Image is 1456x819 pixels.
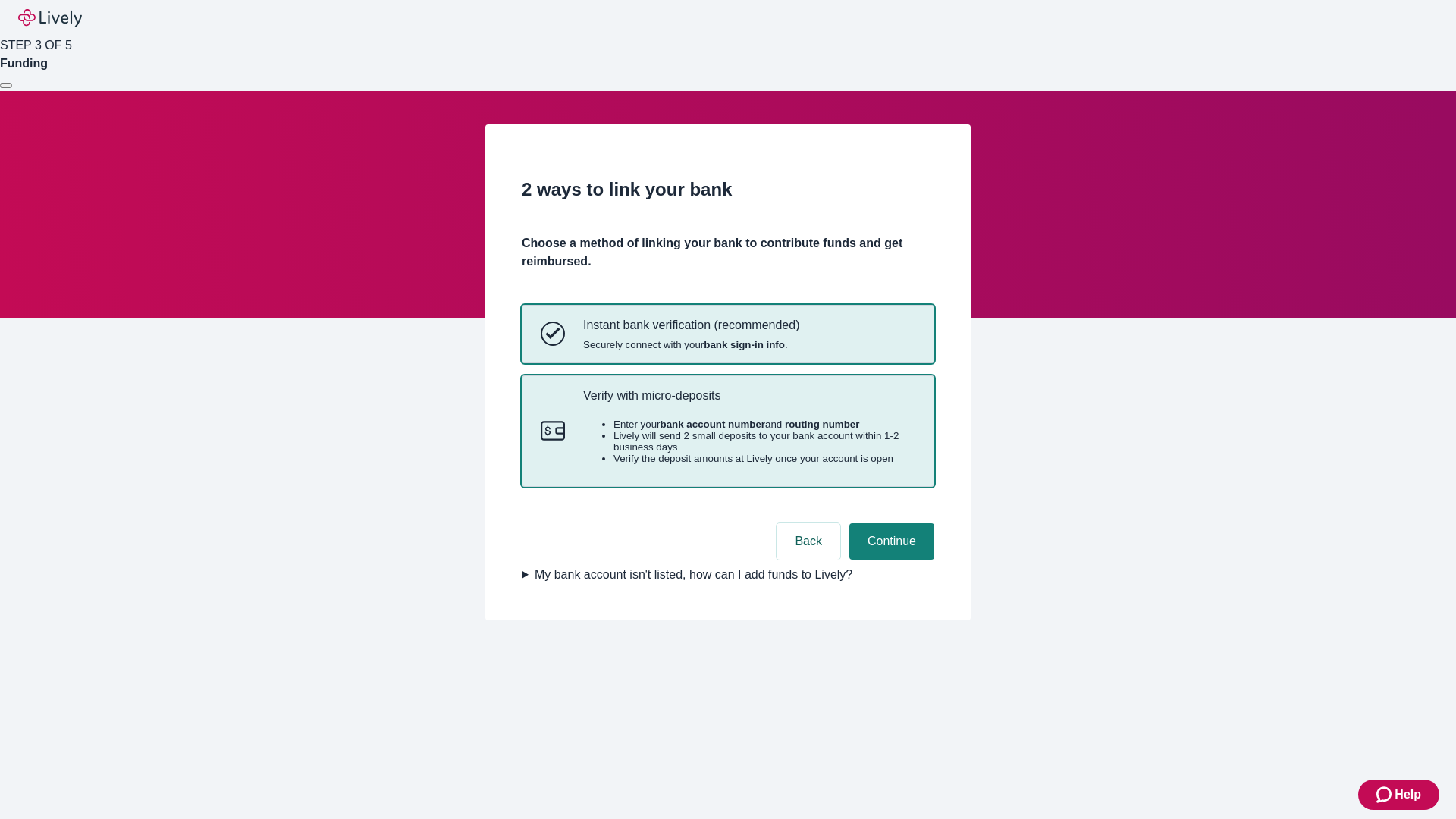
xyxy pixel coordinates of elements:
button: Continue [849,523,934,560]
span: Securely connect with your . [583,339,799,350]
li: Lively will send 2 small deposits to your bank account within 1-2 business days [613,430,915,453]
li: Verify the deposit amounts at Lively once your account is open [613,453,915,464]
svg: Instant bank verification [541,322,565,346]
strong: routing number [785,419,859,430]
button: Micro-depositsVerify with micro-depositsEnter yourbank account numberand routing numberLively wil... [522,376,934,487]
button: Instant bank verificationInstant bank verification (recommended)Securely connect with yourbank si... [522,306,934,362]
li: Enter your and [613,419,915,430]
h2: 2 ways to link your bank [522,176,934,203]
p: Instant bank verification (recommended) [583,318,799,332]
span: Help [1395,786,1421,804]
img: Lively [18,9,82,27]
svg: Micro-deposits [541,419,565,443]
strong: bank sign-in info [704,339,785,350]
button: Zendesk support iconHelp [1358,780,1439,810]
strong: bank account number [661,419,766,430]
svg: Zendesk support icon [1376,786,1395,804]
summary: My bank account isn't listed, how can I add funds to Lively? [522,566,934,584]
p: Verify with micro-deposits [583,388,915,403]
h4: Choose a method of linking your bank to contribute funds and get reimbursed. [522,234,934,271]
button: Back [777,523,840,560]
